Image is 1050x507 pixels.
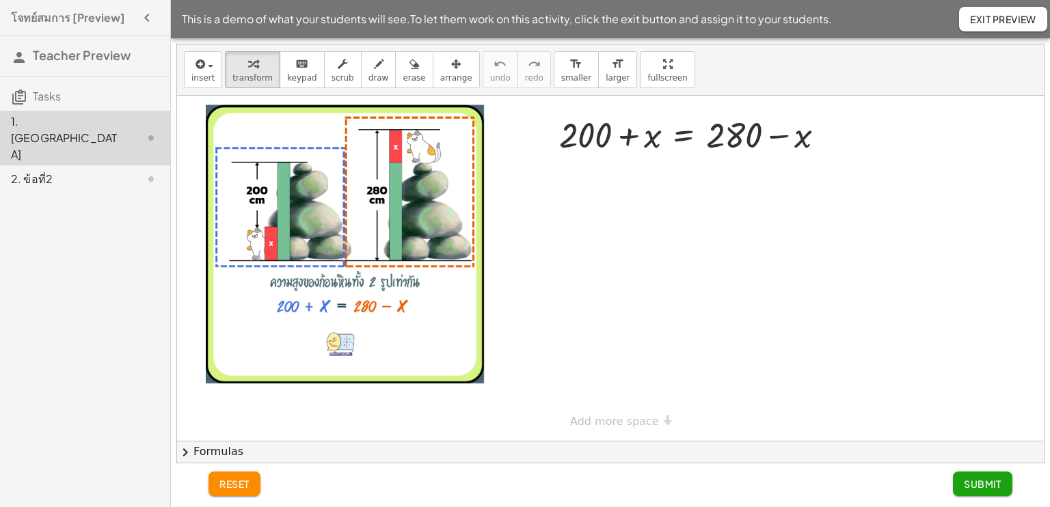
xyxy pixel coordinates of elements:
i: format_size [611,56,624,72]
button: undoundo [483,51,518,88]
span: transform [232,73,273,83]
i: format_size [569,56,582,72]
span: undo [490,73,511,83]
span: reset [219,478,250,490]
i: undo [494,56,507,72]
span: smaller [561,73,591,83]
span: draw [368,73,389,83]
span: scrub [332,73,354,83]
button: erase [395,51,433,88]
span: arrange [440,73,472,83]
span: Tasks [33,89,61,103]
span: erase [403,73,425,83]
span: larger [606,73,630,83]
button: fullscreen [640,51,695,88]
button: draw [361,51,396,88]
i: redo [528,56,541,72]
div: 1. [GEOGRAPHIC_DATA] [11,113,121,163]
i: keyboard [295,56,308,72]
span: keypad [287,73,317,83]
button: format_sizelarger [598,51,637,88]
div: 2. ข้อที่2 [11,171,121,187]
button: reset [208,471,260,496]
button: chevron_rightFormulas [177,441,1044,463]
span: This is a demo of what your students will see. To let them work on this activity, click the exit ... [182,11,832,27]
button: scrub [324,51,362,88]
span: insert [191,73,215,83]
i: Task not started. [143,130,159,146]
button: arrange [433,51,480,88]
button: insert [184,51,222,88]
button: keyboardkeypad [280,51,325,88]
span: Teacher Preview [33,47,131,63]
button: Exit Preview [959,7,1047,31]
button: transform [225,51,280,88]
h4: โจทย์สมการ [Preview] [11,10,125,26]
button: Submit [953,471,1012,496]
span: Submit [964,478,1001,490]
i: Task not started. [143,171,159,187]
span: fullscreen [647,73,687,83]
span: Add more space [570,415,659,428]
button: format_sizesmaller [554,51,599,88]
span: chevron_right [177,444,193,461]
span: Exit Preview [970,13,1036,25]
button: redoredo [517,51,551,88]
span: redo [525,73,543,83]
